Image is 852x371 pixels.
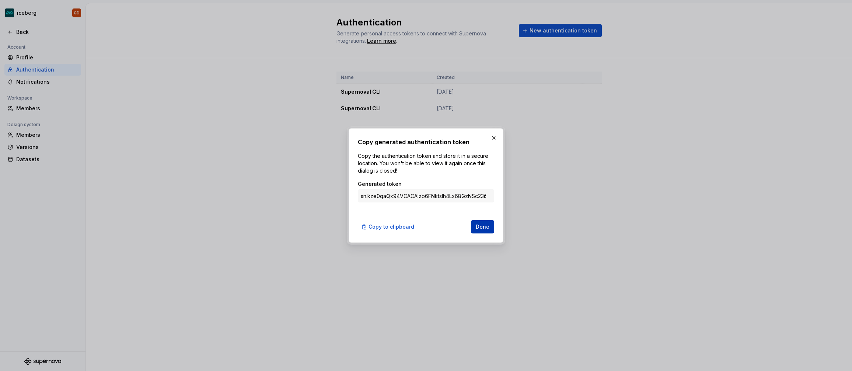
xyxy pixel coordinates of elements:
[476,223,489,230] span: Done
[358,152,494,174] p: Copy the authentication token and store it in a secure location. You won't be able to view it aga...
[369,223,414,230] span: Copy to clipboard
[471,220,494,233] button: Done
[358,180,402,188] label: Generated token
[358,220,419,233] button: Copy to clipboard
[358,138,494,146] h2: Copy generated authentication token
